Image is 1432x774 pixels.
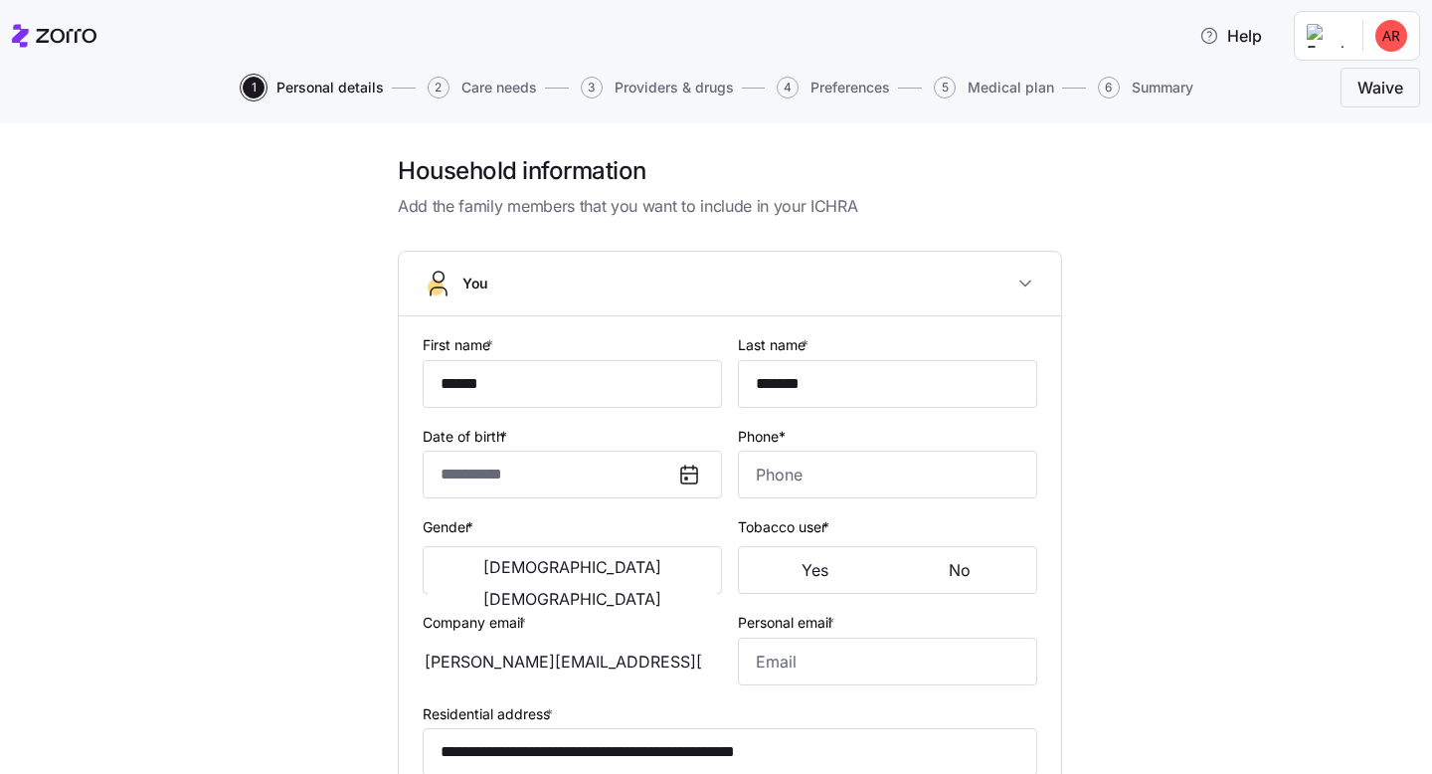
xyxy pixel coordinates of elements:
[276,81,384,95] span: Personal details
[738,638,1037,685] input: Email
[428,77,449,98] span: 2
[399,252,1061,316] button: You
[1132,81,1193,95] span: Summary
[1307,24,1346,48] img: Employer logo
[738,612,838,634] label: Personal email
[1098,77,1120,98] span: 6
[428,77,537,98] button: 2Care needs
[934,77,1054,98] button: 5Medical plan
[1098,77,1193,98] button: 6Summary
[423,426,511,448] label: Date of birth
[802,562,828,578] span: Yes
[483,591,661,607] span: [DEMOGRAPHIC_DATA]
[423,334,497,356] label: First name
[581,77,603,98] span: 3
[1375,20,1407,52] img: 9089edb9d7b48b6318d164b63914d1a7
[949,562,971,578] span: No
[398,155,1062,186] h1: Household information
[738,516,833,538] label: Tobacco user
[1357,76,1403,99] span: Waive
[1183,16,1278,56] button: Help
[615,81,734,95] span: Providers & drugs
[462,274,488,293] span: You
[461,81,537,95] span: Care needs
[1199,24,1262,48] span: Help
[777,77,799,98] span: 4
[738,334,812,356] label: Last name
[968,81,1054,95] span: Medical plan
[581,77,734,98] button: 3Providers & drugs
[1341,68,1420,107] button: Waive
[423,516,477,538] label: Gender
[777,77,890,98] button: 4Preferences
[423,703,557,725] label: Residential address
[239,77,384,98] a: 1Personal details
[810,81,890,95] span: Preferences
[243,77,384,98] button: 1Personal details
[398,194,1062,219] span: Add the family members that you want to include in your ICHRA
[423,612,530,634] label: Company email
[243,77,265,98] span: 1
[483,559,661,575] span: [DEMOGRAPHIC_DATA]
[738,451,1037,498] input: Phone
[738,426,786,448] label: Phone*
[934,77,956,98] span: 5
